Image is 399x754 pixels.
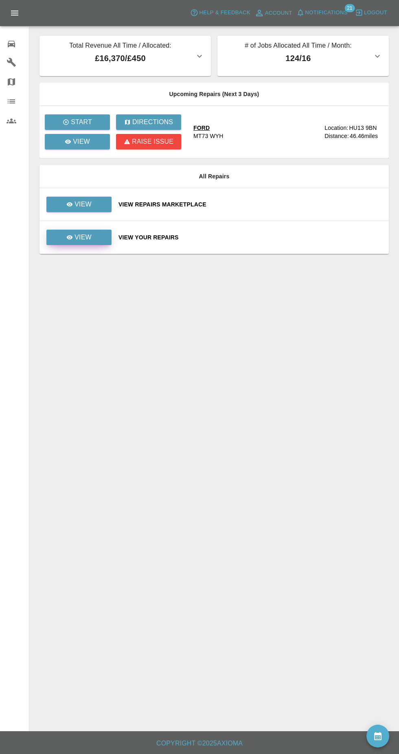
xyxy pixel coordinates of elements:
[349,124,377,132] div: HU13 9BN
[350,132,382,140] div: 46.46 miles
[75,232,92,242] p: View
[46,52,195,64] p: £16,370 / £450
[324,124,348,132] div: Location:
[224,41,373,52] p: # of Jobs Allocated All Time / Month:
[132,137,173,147] p: Raise issue
[116,134,181,149] button: Raise issue
[344,4,355,12] span: 21
[199,8,250,18] span: Help & Feedback
[193,132,224,140] div: MT73 WYH
[75,199,92,209] p: View
[39,83,389,106] th: Upcoming Repairs (Next 3 Days)
[118,200,382,208] a: View Repairs Marketplace
[252,7,294,20] a: Account
[324,124,382,140] a: Location:HU13 9BNDistance:46.46miles
[116,114,181,130] button: Directions
[132,117,173,127] p: Directions
[7,738,392,749] h6: Copyright © 2025 Axioma
[265,9,292,18] span: Account
[39,165,389,188] th: All Repairs
[71,117,92,127] p: Start
[294,7,350,19] button: Notifications
[46,230,112,245] a: View
[188,7,252,19] button: Help & Feedback
[45,134,110,149] a: View
[366,725,389,747] button: availability
[224,52,373,64] p: 124 / 16
[46,201,112,207] a: View
[73,137,90,147] p: View
[217,36,389,76] button: # of Jobs Allocated All Time / Month:124/16
[45,114,110,130] button: Start
[305,8,348,18] span: Notifications
[46,197,112,212] a: View
[193,124,224,132] div: FORD
[193,124,318,140] a: FORDMT73 WYH
[364,8,387,18] span: Logout
[39,36,211,76] button: Total Revenue All Time / Allocated:£16,370/£450
[5,3,24,23] button: Open drawer
[46,41,195,52] p: Total Revenue All Time / Allocated:
[353,7,389,19] button: Logout
[324,132,349,140] div: Distance:
[118,233,382,241] a: View Your Repairs
[46,234,112,240] a: View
